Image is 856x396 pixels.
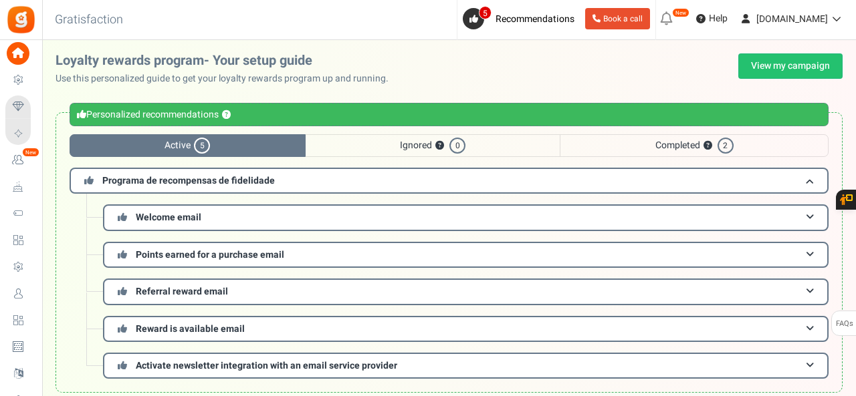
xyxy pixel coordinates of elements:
[463,8,580,29] a: 5 Recommendations
[136,322,245,336] span: Reward is available email
[136,284,228,299] span: Referral reward email
[136,248,284,262] span: Points earned for a purchase email
[756,12,828,26] span: [DOMAIN_NAME]
[5,149,36,172] a: New
[56,72,399,85] p: Use this personalized guide to get your loyalty rewards program up and running.
[672,8,689,17] em: New
[70,103,829,126] div: Personalized recommendations
[306,134,560,157] span: Ignored
[136,210,201,224] span: Welcome email
[496,12,574,26] span: Recommendations
[718,138,734,154] span: 2
[585,8,650,29] a: Book a call
[435,142,444,150] button: ?
[194,138,210,154] span: 5
[835,311,853,337] span: FAQs
[560,134,829,157] span: Completed
[56,53,399,68] h2: Loyalty rewards program- Your setup guide
[738,53,843,79] a: View my campaign
[449,138,465,154] span: 0
[136,359,397,373] span: Activate newsletter integration with an email service provider
[222,111,231,120] button: ?
[22,148,39,157] em: New
[70,134,306,157] span: Active
[6,5,36,35] img: Gratisfaction
[691,8,733,29] a: Help
[479,6,492,19] span: 5
[40,7,138,33] h3: Gratisfaction
[706,12,728,25] span: Help
[704,142,712,150] button: ?
[102,174,275,188] span: Programa de recompensas de fidelidade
